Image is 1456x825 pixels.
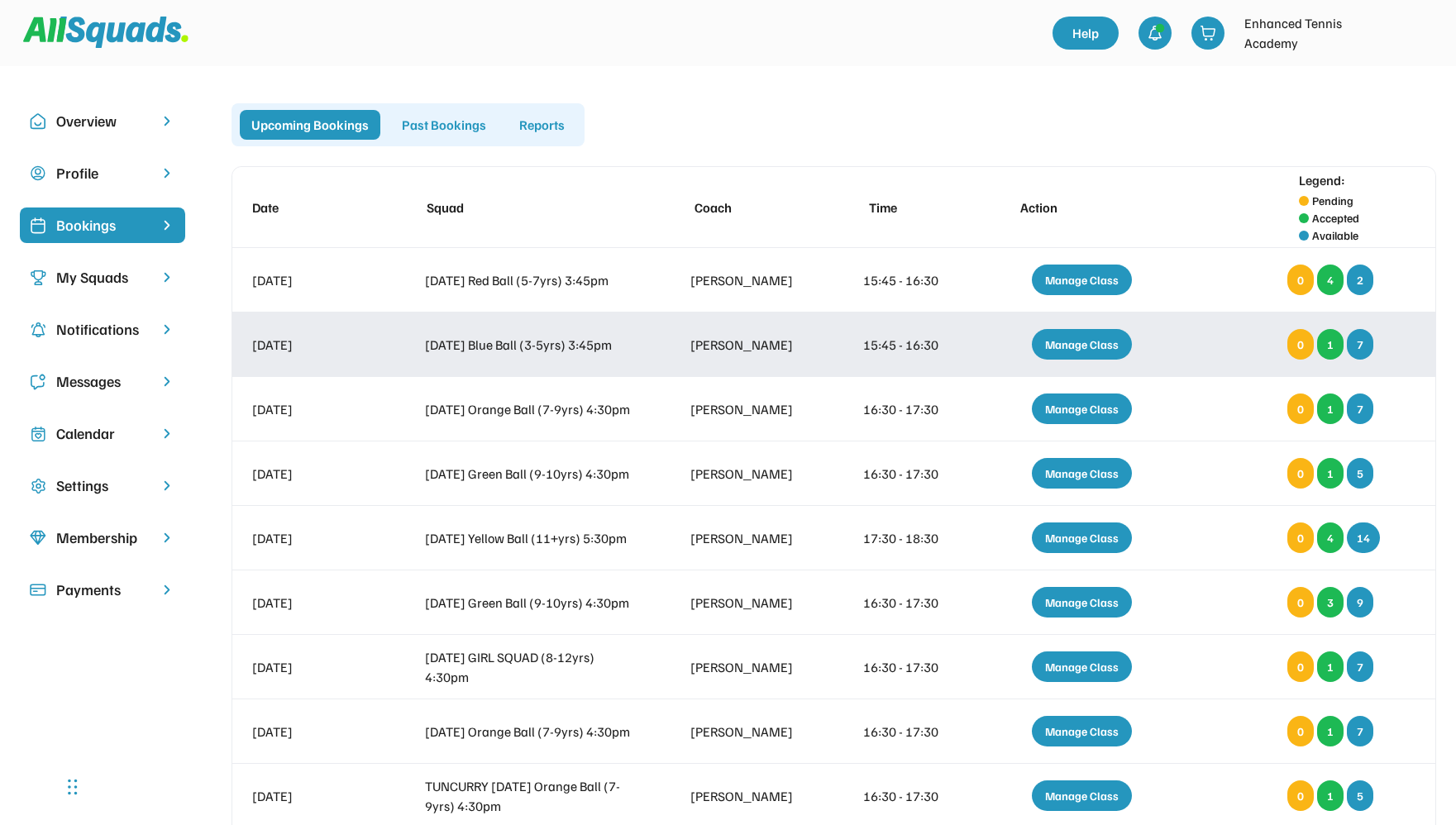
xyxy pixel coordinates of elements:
[30,322,46,338] img: Icon%20copy%204.svg
[1032,265,1132,295] div: Manage Class
[1244,13,1393,53] div: Enhanced Tennis Academy
[425,776,634,816] div: TUNCURRY [DATE] Orange Ball (7-9yrs) 4:30pm
[56,266,149,289] div: My Squads
[1347,780,1373,811] div: 5
[690,593,807,613] div: [PERSON_NAME]
[1032,329,1132,360] div: Manage Class
[1032,780,1132,811] div: Manage Class
[30,113,46,130] img: Icon%20copy%2010.svg
[252,335,369,355] div: [DATE]
[1317,265,1344,295] div: 4
[863,399,957,419] div: 16:30 - 17:30
[252,270,369,290] div: [DATE]
[690,464,807,484] div: [PERSON_NAME]
[1287,522,1314,553] div: 0
[1287,265,1314,295] div: 0
[252,786,369,806] div: [DATE]
[1317,393,1344,424] div: 1
[690,270,807,290] div: [PERSON_NAME]
[1312,192,1353,209] div: Pending
[1147,25,1163,41] img: bell-03%20%281%29.svg
[1347,716,1373,746] div: 7
[1312,209,1359,227] div: Accepted
[1032,393,1132,424] div: Manage Class
[1287,587,1314,618] div: 0
[425,399,634,419] div: [DATE] Orange Ball (7-9yrs) 4:30pm
[1287,329,1314,360] div: 0
[1032,587,1132,618] div: Manage Class
[159,322,175,337] img: chevron-right.svg
[56,110,149,132] div: Overview
[690,786,807,806] div: [PERSON_NAME]
[863,464,957,484] div: 16:30 - 17:30
[690,335,807,355] div: [PERSON_NAME]
[1317,716,1344,746] div: 1
[1287,651,1314,682] div: 0
[56,370,149,393] div: Messages
[1287,458,1314,489] div: 0
[252,657,369,677] div: [DATE]
[159,582,175,598] img: chevron-right.svg
[56,579,149,601] div: Payments
[56,214,149,236] div: Bookings
[252,593,369,613] div: [DATE]
[252,722,369,742] div: [DATE]
[869,198,962,217] div: Time
[690,722,807,742] div: [PERSON_NAME]
[863,335,957,355] div: 15:45 - 16:30
[863,722,957,742] div: 16:30 - 17:30
[56,162,149,184] div: Profile
[252,399,369,419] div: [DATE]
[425,722,634,742] div: [DATE] Orange Ball (7-9yrs) 4:30pm
[863,593,957,613] div: 16:30 - 17:30
[252,464,369,484] div: [DATE]
[863,528,957,548] div: 17:30 - 18:30
[159,478,175,494] img: chevron-right.svg
[1200,25,1216,41] img: shopping-cart-01%20%281%29.svg
[1312,227,1358,244] div: Available
[690,528,807,548] div: [PERSON_NAME]
[30,374,46,390] img: Icon%20copy%205.svg
[23,17,189,48] img: Squad%20Logo.svg
[1347,329,1373,360] div: 7
[56,318,149,341] div: Notifications
[508,110,576,140] div: Reports
[56,474,149,497] div: Settings
[30,426,46,442] img: Icon%20copy%207.svg
[863,657,957,677] div: 16:30 - 17:30
[159,113,175,129] img: chevron-right.svg
[252,528,369,548] div: [DATE]
[1317,329,1344,360] div: 1
[425,270,634,290] div: [DATE] Red Ball (5-7yrs) 3:45pm
[1287,780,1314,811] div: 0
[425,335,634,355] div: [DATE] Blue Ball (3-5yrs) 3:45pm
[1317,780,1344,811] div: 1
[690,657,807,677] div: [PERSON_NAME]
[1347,458,1373,489] div: 5
[1032,716,1132,746] div: Manage Class
[1347,265,1373,295] div: 2
[695,198,811,217] div: Coach
[159,426,175,441] img: chevron-right.svg
[240,110,380,140] div: Upcoming Bookings
[1403,17,1436,50] img: IMG_0194.png
[159,217,175,233] img: chevron-right%20copy%203.svg
[1287,393,1314,424] div: 0
[425,528,634,548] div: [DATE] Yellow Ball (11+yrs) 5:30pm
[159,165,175,181] img: chevron-right.svg
[159,269,175,285] img: chevron-right.svg
[1053,17,1119,50] a: Help
[425,647,634,687] div: [DATE] GIRL SQUAD (8-12yrs) 4:30pm
[30,217,46,234] img: Icon%20%2819%29.svg
[690,399,807,419] div: [PERSON_NAME]
[425,464,634,484] div: [DATE] Green Ball (9-10yrs) 4:30pm
[30,478,46,494] img: Icon%20copy%2016.svg
[252,198,369,217] div: Date
[1317,587,1344,618] div: 3
[30,582,46,598] img: Icon%20%2815%29.svg
[1287,716,1314,746] div: 0
[30,165,46,182] img: user-circle.svg
[863,786,957,806] div: 16:30 - 17:30
[1347,522,1380,553] div: 14
[427,198,636,217] div: Squad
